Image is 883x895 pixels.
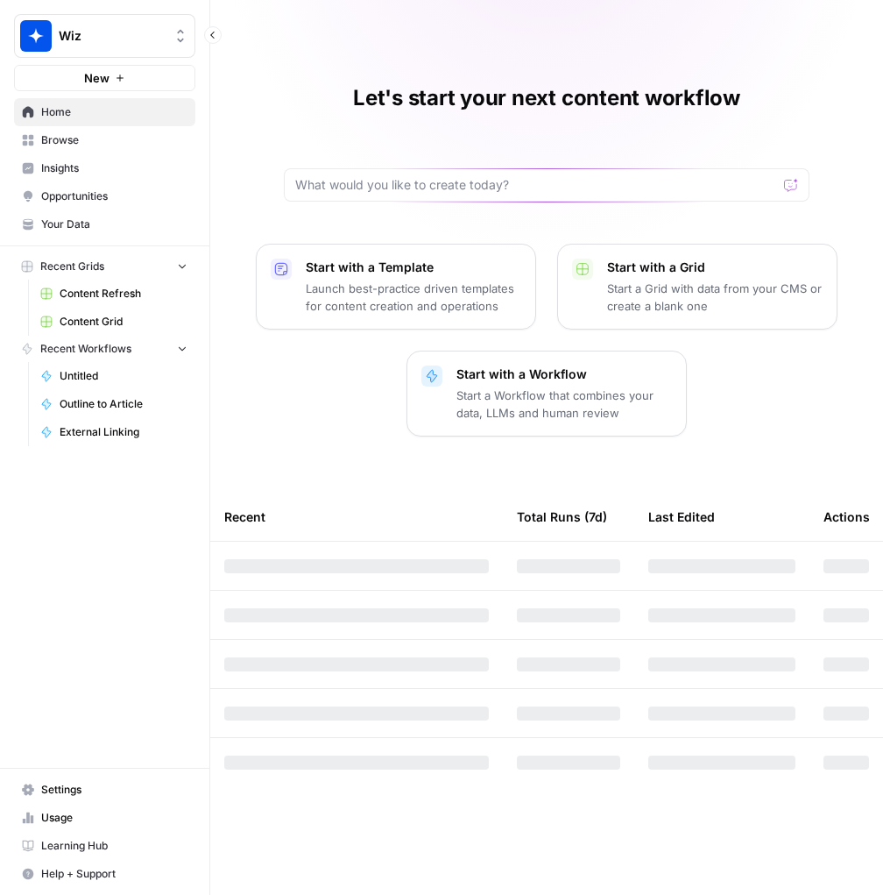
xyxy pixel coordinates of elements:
[32,280,195,308] a: Content Refresh
[14,65,195,91] button: New
[60,286,187,302] span: Content Refresh
[607,259,823,276] p: Start with a Grid
[32,308,195,336] a: Content Grid
[41,810,187,826] span: Usage
[14,832,195,860] a: Learning Hub
[40,259,104,274] span: Recent Grids
[40,341,131,357] span: Recent Workflows
[14,126,195,154] a: Browse
[32,418,195,446] a: External Linking
[60,314,187,330] span: Content Grid
[60,368,187,384] span: Untitled
[14,253,195,280] button: Recent Grids
[353,84,740,112] h1: Let's start your next content workflow
[59,27,165,45] span: Wiz
[84,69,109,87] span: New
[256,244,536,330] button: Start with a TemplateLaunch best-practice driven templates for content creation and operations
[41,132,187,148] span: Browse
[14,154,195,182] a: Insights
[517,493,607,541] div: Total Runs (7d)
[295,176,777,194] input: What would you like to create today?
[406,351,687,437] button: Start with a WorkflowStart a Workflow that combines your data, LLMs and human review
[14,14,195,58] button: Workspace: Wiz
[14,776,195,804] a: Settings
[306,280,521,315] p: Launch best-practice driven templates for content creation and operations
[14,804,195,832] a: Usage
[14,336,195,362] button: Recent Workflows
[14,98,195,126] a: Home
[224,493,489,541] div: Recent
[456,366,672,383] p: Start with a Workflow
[41,838,187,854] span: Learning Hub
[607,280,823,315] p: Start a Grid with data from your CMS or create a blank one
[41,104,187,120] span: Home
[32,390,195,418] a: Outline to Article
[20,20,52,52] img: Wiz Logo
[14,860,195,888] button: Help + Support
[456,387,672,422] p: Start a Workflow that combines your data, LLMs and human review
[41,160,187,176] span: Insights
[41,217,187,232] span: Your Data
[557,244,837,330] button: Start with a GridStart a Grid with data from your CMS or create a blank one
[648,493,715,541] div: Last Edited
[823,493,870,541] div: Actions
[32,362,195,390] a: Untitled
[306,259,521,276] p: Start with a Template
[41,188,187,204] span: Opportunities
[14,210,195,238] a: Your Data
[41,782,187,798] span: Settings
[60,424,187,440] span: External Linking
[14,182,195,210] a: Opportunities
[41,866,187,882] span: Help + Support
[60,396,187,412] span: Outline to Article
